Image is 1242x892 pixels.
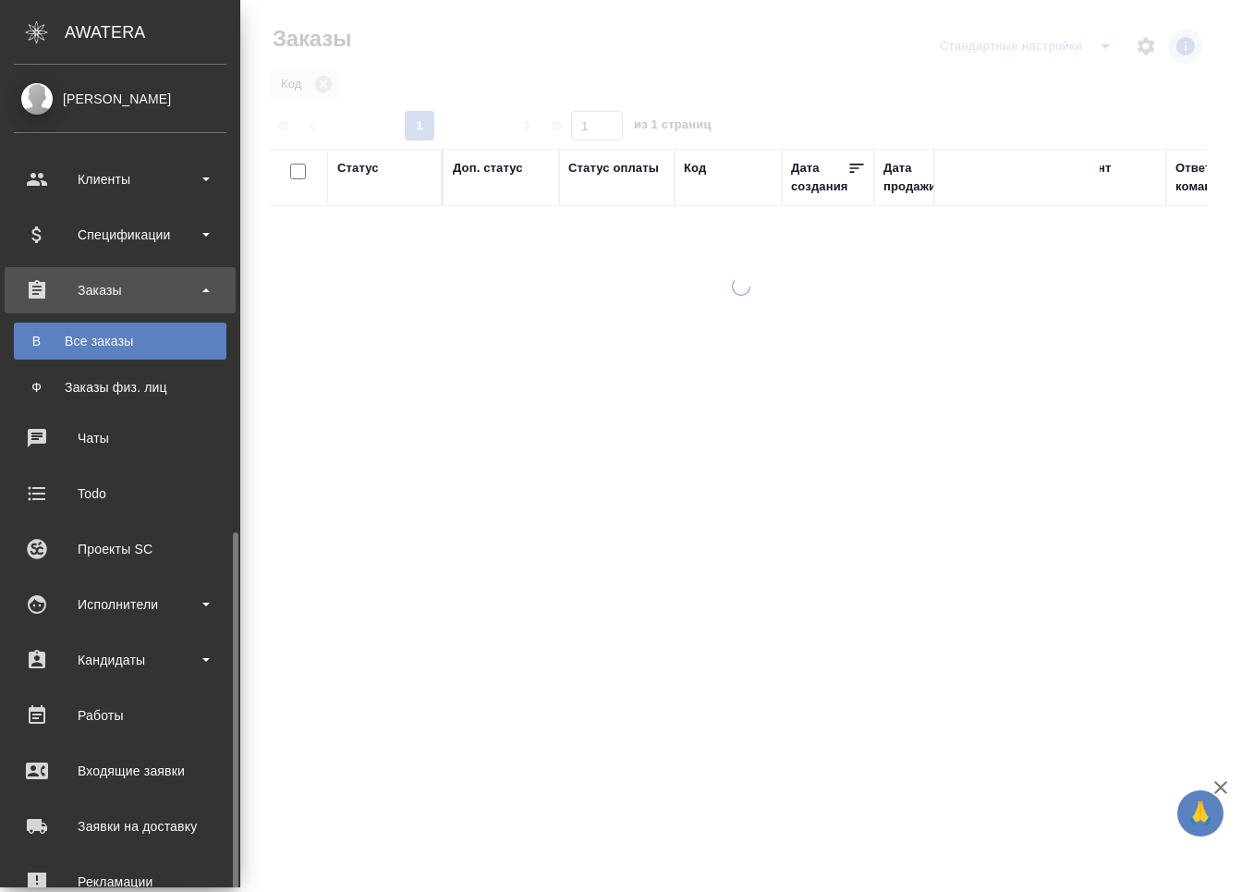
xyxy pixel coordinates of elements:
[14,276,226,304] div: Заказы
[568,159,659,177] div: Статус оплаты
[5,470,236,517] a: Todo
[1185,794,1216,833] span: 🙏
[14,323,226,360] a: ВВсе заказы
[883,159,939,196] div: Дата продажи
[65,14,240,51] div: AWATERA
[23,378,217,397] div: Заказы физ. лиц
[14,89,226,109] div: [PERSON_NAME]
[14,221,226,249] div: Спецификации
[14,702,226,729] div: Работы
[14,757,226,785] div: Входящие заявки
[791,159,847,196] div: Дата создания
[5,748,236,794] a: Входящие заявки
[337,159,379,177] div: Статус
[14,813,226,840] div: Заявки на доставку
[23,332,217,350] div: Все заказы
[453,159,523,177] div: Доп. статус
[14,369,226,406] a: ФЗаказы физ. лиц
[14,591,226,618] div: Исполнители
[5,415,236,461] a: Чаты
[14,165,226,193] div: Клиенты
[5,803,236,849] a: Заявки на доставку
[1177,790,1224,837] button: 🙏
[14,535,226,563] div: Проекты SC
[684,159,706,177] div: Код
[5,692,236,739] a: Работы
[5,526,236,572] a: Проекты SC
[14,424,226,452] div: Чаты
[14,480,226,507] div: Todo
[14,646,226,674] div: Кандидаты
